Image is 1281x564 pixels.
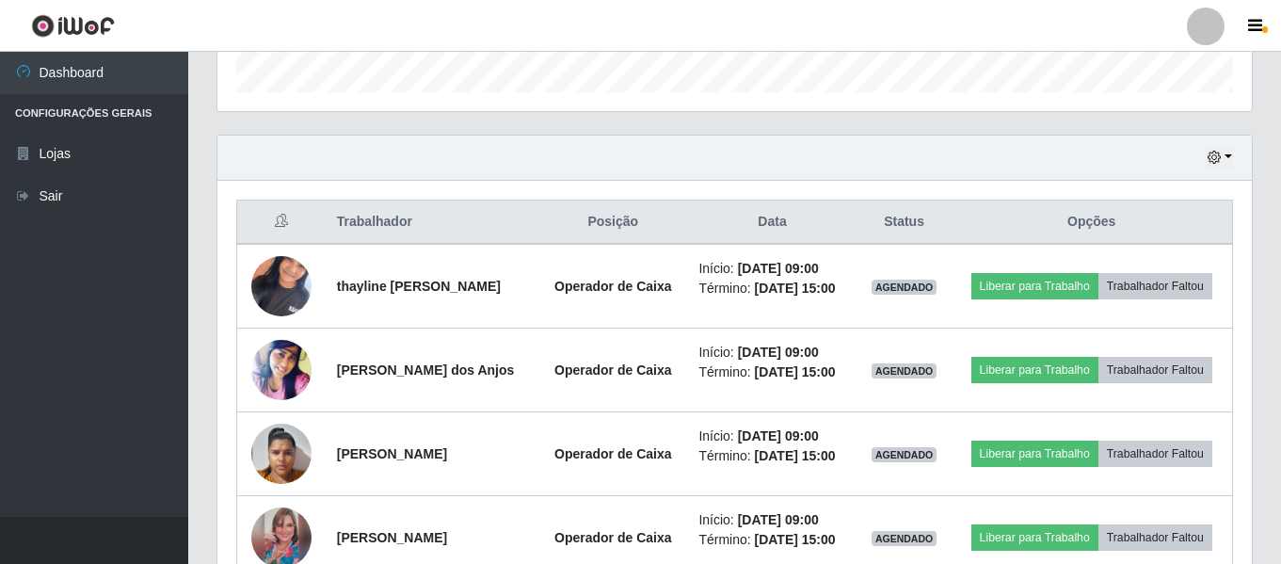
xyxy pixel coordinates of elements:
[337,279,501,294] strong: thayline [PERSON_NAME]
[738,428,819,443] time: [DATE] 09:00
[1098,524,1212,551] button: Trabalhador Faltou
[971,357,1098,383] button: Liberar para Trabalho
[698,427,845,446] li: Início:
[1098,357,1212,383] button: Trabalhador Faltou
[738,345,819,360] time: [DATE] 09:00
[872,447,937,462] span: AGENDADO
[738,512,819,527] time: [DATE] 09:00
[698,510,845,530] li: Início:
[698,279,845,298] li: Término:
[538,201,687,245] th: Posição
[755,532,836,547] time: [DATE] 15:00
[872,363,937,379] span: AGENDADO
[738,261,819,276] time: [DATE] 09:00
[698,363,845,382] li: Término:
[337,446,447,461] strong: [PERSON_NAME]
[554,279,672,294] strong: Operador de Caixa
[872,531,937,546] span: AGENDADO
[554,446,672,461] strong: Operador de Caixa
[857,201,952,245] th: Status
[698,446,845,466] li: Término:
[755,281,836,296] time: [DATE] 15:00
[554,363,672,378] strong: Operador de Caixa
[971,441,1098,467] button: Liberar para Trabalho
[971,273,1098,299] button: Liberar para Trabalho
[251,335,312,406] img: 1685320572909.jpeg
[755,364,836,379] time: [DATE] 15:00
[698,259,845,279] li: Início:
[337,363,515,378] strong: [PERSON_NAME] dos Anjos
[554,530,672,545] strong: Operador de Caixa
[755,448,836,463] time: [DATE] 15:00
[337,530,447,545] strong: [PERSON_NAME]
[326,201,538,245] th: Trabalhador
[251,413,312,493] img: 1724269488356.jpeg
[251,246,312,326] img: 1742385063633.jpeg
[1098,441,1212,467] button: Trabalhador Faltou
[687,201,857,245] th: Data
[698,343,845,363] li: Início:
[971,524,1098,551] button: Liberar para Trabalho
[698,530,845,550] li: Término:
[872,280,937,295] span: AGENDADO
[1098,273,1212,299] button: Trabalhador Faltou
[951,201,1232,245] th: Opções
[31,14,115,38] img: CoreUI Logo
